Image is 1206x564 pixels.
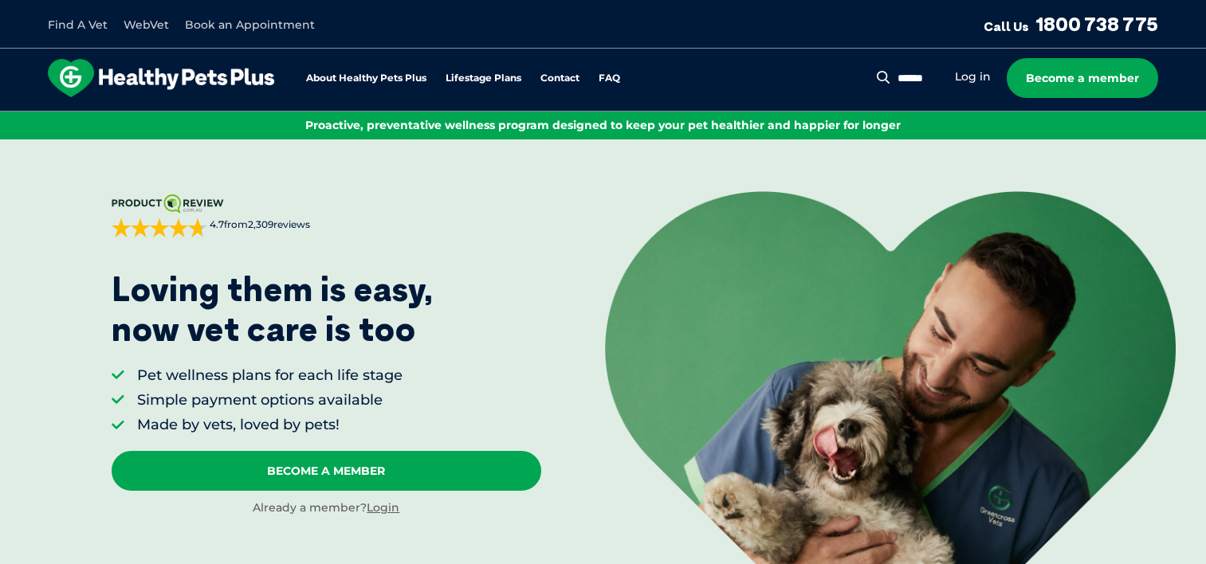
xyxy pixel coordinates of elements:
[112,451,541,491] a: Become A Member
[124,18,169,32] a: WebVet
[112,500,541,516] div: Already a member?
[112,269,434,350] p: Loving them is easy, now vet care is too
[48,59,274,97] img: hpp-logo
[137,415,403,435] li: Made by vets, loved by pets!
[984,12,1158,36] a: Call Us1800 738 775
[599,73,620,84] a: FAQ
[984,18,1029,34] span: Call Us
[112,218,207,237] div: 4.7 out of 5 stars
[248,218,310,230] span: 2,309 reviews
[48,18,108,32] a: Find A Vet
[367,500,399,515] a: Login
[112,194,541,237] a: 4.7from2,309reviews
[1007,58,1158,98] a: Become a member
[137,366,403,386] li: Pet wellness plans for each life stage
[540,73,579,84] a: Contact
[306,73,426,84] a: About Healthy Pets Plus
[874,69,894,85] button: Search
[185,18,315,32] a: Book an Appointment
[137,390,403,410] li: Simple payment options available
[446,73,521,84] a: Lifestage Plans
[210,218,224,230] strong: 4.7
[207,218,310,232] span: from
[955,69,991,84] a: Log in
[305,118,901,132] span: Proactive, preventative wellness program designed to keep your pet healthier and happier for longer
